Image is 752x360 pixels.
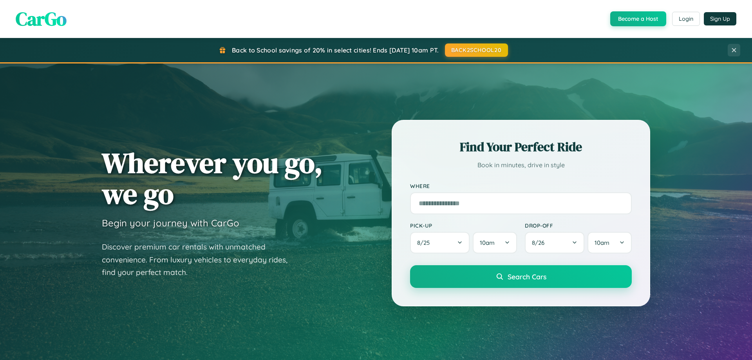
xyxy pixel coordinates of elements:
h2: Find Your Perfect Ride [410,138,632,156]
button: Login [672,12,700,26]
button: 8/26 [525,232,584,253]
button: Become a Host [610,11,666,26]
button: 10am [473,232,517,253]
button: 8/25 [410,232,470,253]
button: BACK2SCHOOL20 [445,43,508,57]
span: 8 / 25 [417,239,434,246]
p: Discover premium car rentals with unmatched convenience. From luxury vehicles to everyday rides, ... [102,241,298,279]
span: Back to School savings of 20% in select cities! Ends [DATE] 10am PT. [232,46,439,54]
span: 10am [595,239,609,246]
label: Pick-up [410,222,517,229]
h3: Begin your journey with CarGo [102,217,239,229]
h1: Wherever you go, we go [102,147,323,209]
p: Book in minutes, drive in style [410,159,632,171]
button: Search Cars [410,265,632,288]
button: 10am [587,232,632,253]
span: Search Cars [508,272,546,281]
span: 8 / 26 [532,239,548,246]
button: Sign Up [704,12,736,25]
span: CarGo [16,6,67,32]
span: 10am [480,239,495,246]
label: Drop-off [525,222,632,229]
label: Where [410,183,632,189]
